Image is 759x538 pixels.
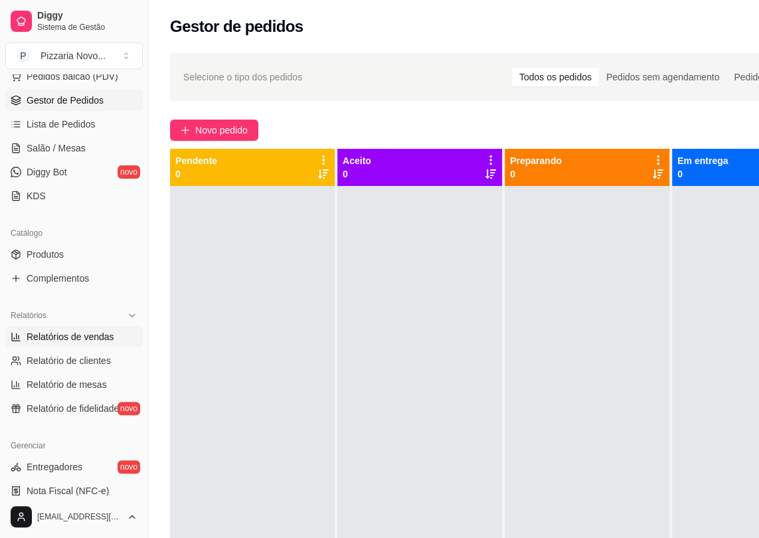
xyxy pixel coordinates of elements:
[5,90,143,111] a: Gestor de Pedidos
[343,154,371,167] p: Aceito
[175,154,217,167] p: Pendente
[5,268,143,289] a: Complementos
[181,126,190,135] span: plus
[5,501,143,533] button: [EMAIL_ADDRESS][DOMAIN_NAME]
[27,141,86,155] span: Salão / Mesas
[677,167,728,181] p: 0
[343,167,371,181] p: 0
[599,68,726,86] div: Pedidos sem agendamento
[27,402,119,415] span: Relatório de fidelidade
[175,167,217,181] p: 0
[195,123,248,137] span: Novo pedido
[5,480,143,501] a: Nota Fiscal (NFC-e)
[37,22,137,33] span: Sistema de Gestão
[5,137,143,159] a: Salão / Mesas
[5,398,143,419] a: Relatório de fidelidadenovo
[27,165,67,179] span: Diggy Bot
[27,330,114,343] span: Relatórios de vendas
[5,326,143,347] a: Relatórios de vendas
[11,310,46,321] span: Relatórios
[677,154,728,167] p: Em entrega
[17,49,30,62] span: P
[27,484,109,497] span: Nota Fiscal (NFC-e)
[27,460,82,474] span: Entregadores
[5,350,143,371] a: Relatório de clientes
[5,161,143,183] a: Diggy Botnovo
[27,378,107,391] span: Relatório de mesas
[5,43,143,69] button: Select a team
[27,189,46,203] span: KDS
[170,16,303,37] h2: Gestor de pedidos
[5,185,143,207] a: KDS
[5,456,143,478] a: Entregadoresnovo
[170,120,258,141] button: Novo pedido
[5,244,143,265] a: Produtos
[5,114,143,135] a: Lista de Pedidos
[27,354,111,367] span: Relatório de clientes
[41,49,106,62] div: Pizzaria Novo ...
[510,167,562,181] p: 0
[5,435,143,456] div: Gerenciar
[27,118,96,131] span: Lista de Pedidos
[27,272,89,285] span: Complementos
[27,70,118,83] span: Pedidos balcão (PDV)
[5,66,143,87] button: Pedidos balcão (PDV)
[27,248,64,261] span: Produtos
[37,511,122,522] span: [EMAIL_ADDRESS][DOMAIN_NAME]
[5,374,143,395] a: Relatório de mesas
[183,70,302,84] span: Selecione o tipo dos pedidos
[37,10,137,22] span: Diggy
[510,154,562,167] p: Preparando
[512,68,599,86] div: Todos os pedidos
[27,94,104,107] span: Gestor de Pedidos
[5,5,143,37] a: DiggySistema de Gestão
[5,223,143,244] div: Catálogo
